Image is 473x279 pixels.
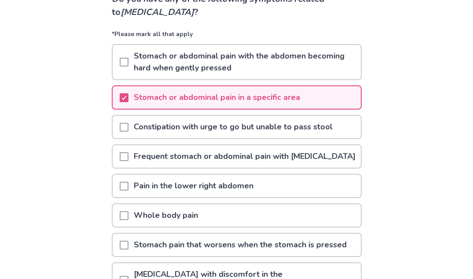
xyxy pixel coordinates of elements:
i: [MEDICAL_DATA] [121,6,194,18]
p: Frequent stomach or abdominal pain with [MEDICAL_DATA] [128,145,361,168]
p: Stomach pain that worsens when the stomach is pressed [128,234,352,256]
p: Pain in the lower right abdomen [128,175,259,197]
p: Whole body pain [128,204,203,227]
p: *Please mark all that apply [112,29,362,44]
p: Stomach or abdominal pain in a specific area [128,86,305,109]
p: Constipation with urge to go but unable to pass stool [128,116,338,138]
p: Stomach or abdominal pain with the abdomen becoming hard when gently pressed [128,45,361,79]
